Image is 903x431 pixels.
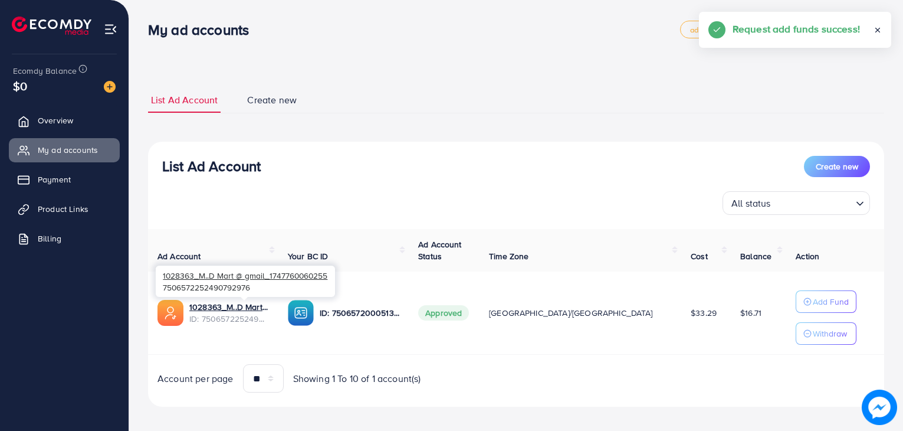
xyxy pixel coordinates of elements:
img: ic-ads-acc.e4c84228.svg [157,300,183,326]
span: Billing [38,233,61,244]
span: 1028363_M..D Mart @ gmail_1747760060255 [163,270,327,281]
span: Ad Account Status [418,239,462,262]
h3: List Ad Account [162,158,261,175]
p: ID: 7506572000513671169 [320,306,399,320]
div: 7506572252490792976 [156,266,335,297]
a: Overview [9,109,120,132]
img: logo [12,17,91,35]
span: Showing 1 To 10 of 1 account(s) [293,372,421,386]
a: Billing [9,227,120,250]
button: Withdraw [796,322,856,345]
input: Search for option [774,192,851,212]
button: Create new [804,156,870,177]
img: image [862,390,897,425]
button: Add Fund [796,290,856,313]
span: Ecomdy Balance [13,65,77,77]
span: Time Zone [489,250,528,262]
img: menu [104,22,117,36]
p: Add Fund [813,295,849,309]
span: Cost [691,250,708,262]
span: adreach_new_package [690,26,769,34]
span: Action [796,250,819,262]
a: 1028363_M..D Mart @ gmail_1747760060255 [189,301,269,313]
span: List Ad Account [151,93,218,107]
span: All status [729,195,773,212]
span: Account per page [157,372,234,386]
span: Overview [38,115,73,126]
span: Your BC ID [288,250,329,262]
a: Payment [9,168,120,191]
span: Create new [816,161,858,172]
span: My ad accounts [38,144,98,156]
a: Product Links [9,197,120,221]
a: My ad accounts [9,138,120,162]
span: Balance [740,250,771,262]
img: ic-ba-acc.ded83a64.svg [288,300,314,326]
a: adreach_new_package [680,21,779,38]
span: $33.29 [691,307,717,319]
span: $0 [13,77,27,94]
span: $16.71 [740,307,761,319]
span: Approved [418,305,469,321]
span: Ad Account [157,250,201,262]
span: Payment [38,174,71,185]
span: Create new [247,93,297,107]
span: Product Links [38,203,88,215]
h5: Request add funds success! [733,21,860,37]
span: ID: 7506572252490792976 [189,313,269,325]
div: Search for option [723,191,870,215]
span: [GEOGRAPHIC_DATA]/[GEOGRAPHIC_DATA] [489,307,653,319]
h3: My ad accounts [148,21,258,38]
img: image [104,81,116,93]
p: Withdraw [813,326,847,341]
